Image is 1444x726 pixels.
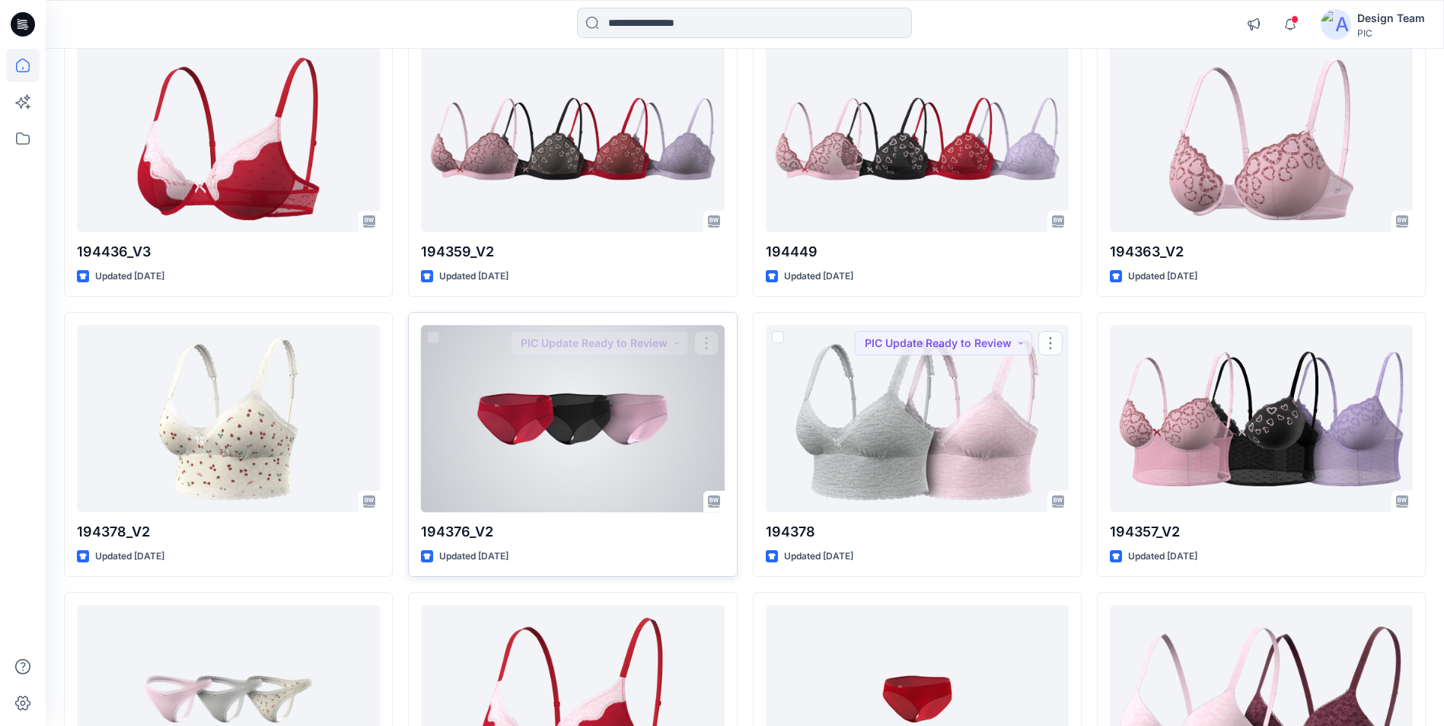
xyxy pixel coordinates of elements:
[1357,27,1425,39] div: PIC
[439,269,508,285] p: Updated [DATE]
[421,45,724,231] a: 194359_V2
[1110,45,1413,231] a: 194363_V2
[1110,325,1413,511] a: 194357_V2
[784,269,853,285] p: Updated [DATE]
[421,325,724,511] a: 194376_V2
[766,45,1069,231] a: 194449
[784,549,853,565] p: Updated [DATE]
[766,241,1069,263] p: 194449
[77,521,380,543] p: 194378_V2
[95,269,164,285] p: Updated [DATE]
[1128,549,1197,565] p: Updated [DATE]
[439,549,508,565] p: Updated [DATE]
[766,325,1069,511] a: 194378
[77,45,380,231] a: 194436_V3
[421,521,724,543] p: 194376_V2
[766,521,1069,543] p: 194378
[421,241,724,263] p: 194359_V2
[95,549,164,565] p: Updated [DATE]
[1110,521,1413,543] p: 194357_V2
[77,241,380,263] p: 194436_V3
[1357,9,1425,27] div: Design Team
[1128,269,1197,285] p: Updated [DATE]
[1110,241,1413,263] p: 194363_V2
[77,325,380,511] a: 194378_V2
[1321,9,1351,40] img: avatar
